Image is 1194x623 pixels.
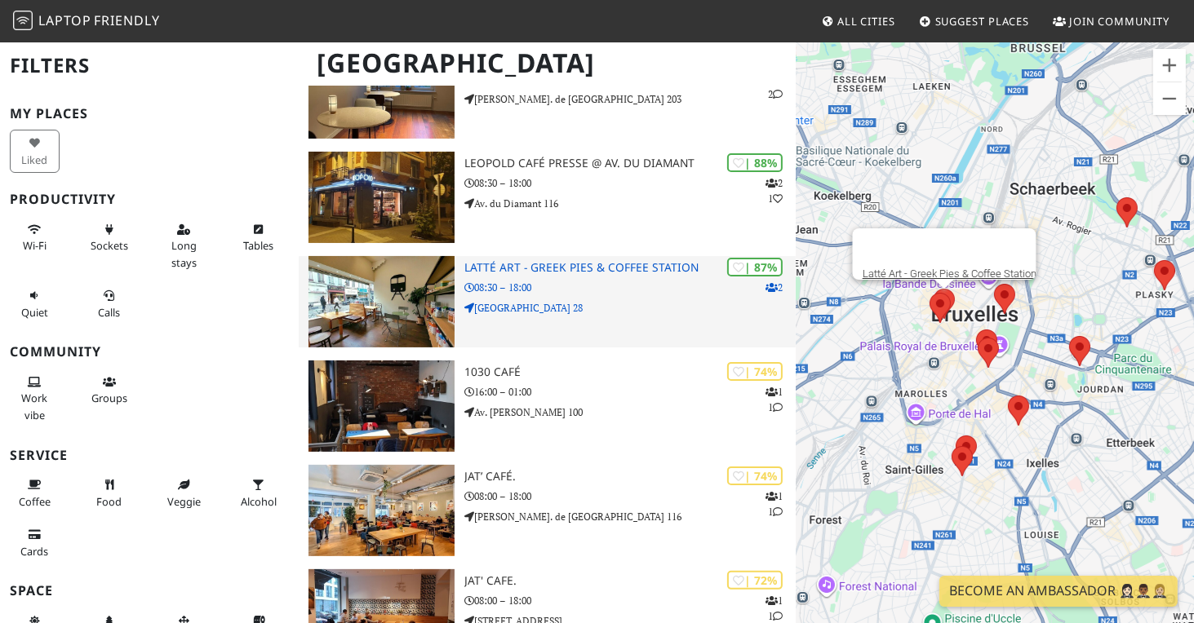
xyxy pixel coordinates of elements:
[233,216,283,259] button: Tables
[1069,14,1170,29] span: Join Community
[96,494,122,509] span: Food
[10,448,289,463] h3: Service
[464,593,796,608] p: 08:00 – 18:00
[997,228,1036,267] button: Chiudi
[13,7,160,36] a: LaptopFriendly LaptopFriendly
[299,465,797,556] a: JAT’ Café. | 74% 11 JAT’ Café. 08:00 – 18:00 [PERSON_NAME]. de [GEOGRAPHIC_DATA] 116
[727,466,783,485] div: | 74%
[98,305,120,320] span: Video/audio calls
[299,360,797,452] a: 1030 Café | 74% 11 1030 Café 16:00 – 01:00 Av. [PERSON_NAME] 100
[837,14,895,29] span: All Cities
[91,238,128,253] span: Power sockets
[727,153,783,172] div: | 88%
[243,238,273,253] span: Work-friendly tables
[464,404,796,420] p: Av. [PERSON_NAME] 100
[863,267,1036,280] a: Latté Art - Greek Pies & Coffee Station
[766,384,783,415] p: 1 1
[20,544,48,559] span: Credit cards
[464,574,796,588] h3: JAT' Cafe.
[94,11,159,29] span: Friendly
[464,280,796,295] p: 08:30 – 18:00
[13,11,33,30] img: LaptopFriendly
[766,175,783,206] p: 2 1
[464,488,796,504] p: 08:00 – 18:00
[10,216,60,259] button: Wi-Fi
[464,509,796,524] p: [PERSON_NAME]. de [GEOGRAPHIC_DATA] 116
[10,344,289,360] h3: Community
[91,391,127,405] span: Group tables
[464,384,796,400] p: 16:00 – 01:00
[727,571,783,590] div: | 72%
[308,360,455,452] img: 1030 Café
[21,391,47,422] span: People working
[308,465,455,556] img: JAT’ Café.
[766,280,783,295] p: 2
[766,488,783,519] p: 1 1
[1153,49,1186,82] button: Zoom avanti
[304,41,793,86] h1: [GEOGRAPHIC_DATA]
[464,365,796,379] h3: 1030 Café
[308,152,455,243] img: Leopold Café Presse @ Av. du Diamant
[19,494,51,509] span: Coffee
[10,106,289,122] h3: My Places
[10,192,289,207] h3: Productivity
[299,256,797,347] a: Latté Art - Greek Pies & Coffee Station | 87% 2 Latté Art - Greek Pies & Coffee Station 08:30 – 1...
[464,157,796,170] h3: Leopold Café Presse @ Av. du Diamant
[1046,7,1176,36] a: Join Community
[167,494,201,509] span: Veggie
[233,471,283,515] button: Alcohol
[84,282,134,325] button: Calls
[241,494,277,509] span: Alcohol
[464,175,796,191] p: 08:30 – 18:00
[10,471,60,515] button: Coffee
[21,305,48,320] span: Quiet
[727,362,783,381] div: | 74%
[84,471,134,515] button: Food
[10,583,289,599] h3: Space
[464,470,796,484] h3: JAT’ Café.
[308,256,455,347] img: Latté Art - Greek Pies & Coffee Station
[464,196,796,211] p: Av. du Diamant 116
[159,216,209,276] button: Long stays
[84,369,134,412] button: Groups
[38,11,91,29] span: Laptop
[912,7,1036,36] a: Suggest Places
[159,471,209,515] button: Veggie
[727,258,783,276] div: | 87%
[299,152,797,243] a: Leopold Café Presse @ Av. du Diamant | 88% 21 Leopold Café Presse @ Av. du Diamant 08:30 – 18:00 ...
[10,41,289,91] h2: Filters
[10,282,60,325] button: Quiet
[935,14,1030,29] span: Suggest Places
[464,300,796,316] p: [GEOGRAPHIC_DATA] 28
[1153,82,1186,115] button: Zoom indietro
[171,238,197,269] span: Long stays
[814,7,902,36] a: All Cities
[464,261,796,275] h3: Latté Art - Greek Pies & Coffee Station
[84,216,134,259] button: Sockets
[10,521,60,564] button: Cards
[23,238,47,253] span: Stable Wi-Fi
[10,369,60,428] button: Work vibe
